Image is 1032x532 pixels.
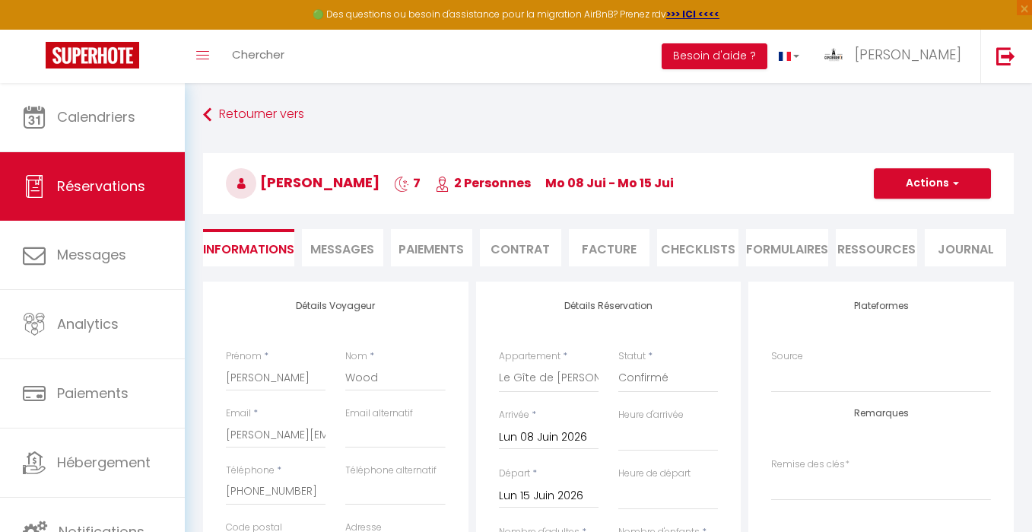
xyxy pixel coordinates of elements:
[203,229,294,266] li: Informations
[345,464,437,478] label: Téléphone alternatif
[226,349,262,364] label: Prénom
[226,301,446,311] h4: Détails Voyageur
[499,301,719,311] h4: Détails Réservation
[345,406,413,421] label: Email alternatif
[57,384,129,403] span: Paiements
[394,174,421,192] span: 7
[57,453,151,472] span: Hébergement
[46,42,139,68] img: Super Booking
[57,107,135,126] span: Calendriers
[310,241,374,258] span: Messages
[435,174,531,192] span: 2 Personnes
[232,46,284,62] span: Chercher
[57,245,126,264] span: Messages
[221,30,296,83] a: Chercher
[771,408,991,419] h4: Remarques
[771,349,803,364] label: Source
[480,229,561,266] li: Contrat
[226,406,251,421] label: Email
[545,174,674,192] span: Mo 08 Jui - Mo 15 Jui
[499,408,529,422] label: Arrivée
[657,229,738,266] li: CHECKLISTS
[391,229,472,266] li: Paiements
[203,101,1014,129] a: Retourner vers
[57,314,119,333] span: Analytics
[226,464,275,478] label: Téléphone
[874,168,991,199] button: Actions
[662,43,767,69] button: Besoin d'aide ?
[855,45,961,64] span: [PERSON_NAME]
[499,349,560,364] label: Appartement
[996,46,1015,65] img: logout
[822,43,845,66] img: ...
[618,408,684,422] label: Heure d'arrivée
[746,229,828,266] li: FORMULAIRES
[618,349,646,364] label: Statut
[618,467,691,481] label: Heure de départ
[771,457,849,472] label: Remise des clés
[666,8,719,21] a: >>> ICI <<<<
[925,229,1006,266] li: Journal
[836,229,917,266] li: Ressources
[226,173,379,192] span: [PERSON_NAME]
[771,301,991,311] h4: Plateformes
[499,467,530,481] label: Départ
[345,349,367,364] label: Nom
[811,30,980,83] a: ... [PERSON_NAME]
[569,229,650,266] li: Facture
[57,177,145,196] span: Réservations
